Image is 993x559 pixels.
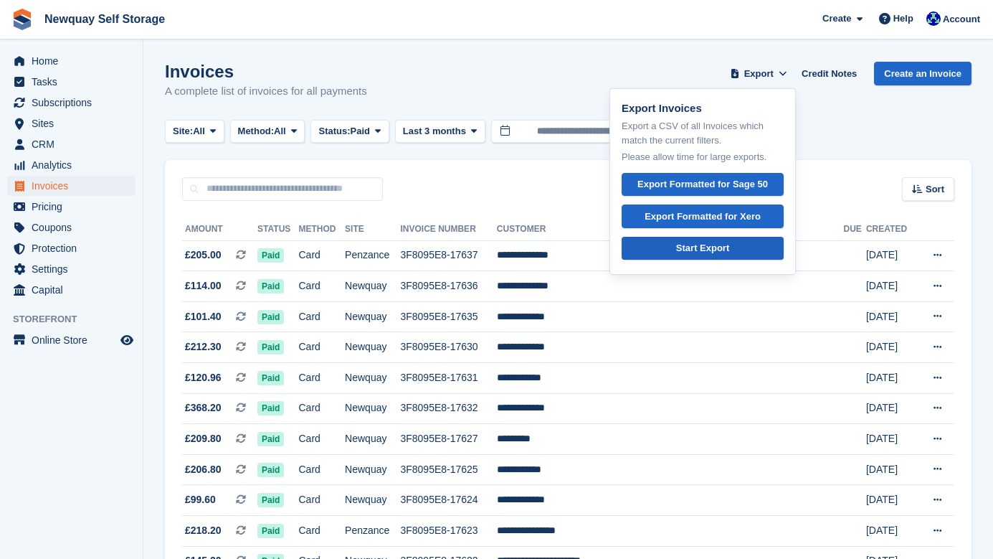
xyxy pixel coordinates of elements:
[257,401,284,415] span: Paid
[622,237,784,260] a: Start Export
[257,493,284,507] span: Paid
[299,516,346,547] td: Card
[7,330,136,350] a: menu
[874,62,971,85] a: Create an Invoice
[866,516,917,547] td: [DATE]
[866,363,917,394] td: [DATE]
[926,11,941,26] img: Debbie
[299,271,346,302] td: Card
[257,340,284,354] span: Paid
[7,238,136,258] a: menu
[299,218,346,241] th: Method
[345,240,400,271] td: Penzance
[866,485,917,516] td: [DATE]
[13,312,143,327] span: Storefront
[866,393,917,424] td: [DATE]
[7,280,136,300] a: menu
[943,12,980,27] span: Account
[257,463,284,477] span: Paid
[299,424,346,455] td: Card
[926,182,944,197] span: Sort
[7,93,136,113] a: menu
[32,176,118,196] span: Invoices
[345,454,400,485] td: Newquay
[497,218,844,241] th: Customer
[185,400,222,415] span: £368.20
[622,205,784,228] a: Export Formatted for Xero
[193,124,205,138] span: All
[345,271,400,302] td: Newquay
[7,259,136,279] a: menu
[32,238,118,258] span: Protection
[622,119,784,147] p: Export a CSV of all Invoices which match the current filters.
[32,330,118,350] span: Online Store
[257,524,284,538] span: Paid
[866,424,917,455] td: [DATE]
[622,100,784,117] p: Export Invoices
[7,197,136,217] a: menu
[185,462,222,477] span: £206.80
[185,431,222,446] span: £209.80
[299,363,346,394] td: Card
[637,177,768,192] div: Export Formatted for Sage 50
[7,72,136,92] a: menu
[866,454,917,485] td: [DATE]
[165,62,367,81] h1: Invoices
[299,485,346,516] td: Card
[866,240,917,271] td: [DATE]
[7,134,136,154] a: menu
[843,218,865,241] th: Due
[11,9,33,30] img: stora-icon-8386f47178a22dfd0bd8f6a31ec36ba5ce8667c1dd55bd0f319d3a0aa187defe.svg
[400,218,496,241] th: Invoice Number
[299,393,346,424] td: Card
[7,51,136,71] a: menu
[622,173,784,197] a: Export Formatted for Sage 50
[39,7,171,31] a: Newquay Self Storage
[32,93,118,113] span: Subscriptions
[400,485,496,516] td: 3F8095E8-17624
[165,120,224,144] button: Site: All
[345,218,400,241] th: Site
[32,217,118,238] span: Coupons
[345,485,400,516] td: Newquay
[299,240,346,271] td: Card
[395,120,485,144] button: Last 3 months
[400,516,496,547] td: 3F8095E8-17623
[257,310,284,324] span: Paid
[7,176,136,196] a: menu
[32,113,118,133] span: Sites
[400,393,496,424] td: 3F8095E8-17632
[796,62,863,85] a: Credit Notes
[400,424,496,455] td: 3F8095E8-17627
[257,248,284,263] span: Paid
[185,370,222,385] span: £120.96
[727,62,790,85] button: Export
[182,218,257,241] th: Amount
[257,279,284,293] span: Paid
[345,301,400,332] td: Newquay
[310,120,389,144] button: Status: Paid
[7,217,136,238] a: menu
[400,363,496,394] td: 3F8095E8-17631
[866,301,917,332] td: [DATE]
[351,124,370,138] span: Paid
[230,120,305,144] button: Method: All
[400,332,496,363] td: 3F8095E8-17630
[165,83,367,100] p: A complete list of invoices for all payments
[185,523,222,538] span: £218.20
[345,363,400,394] td: Newquay
[32,72,118,92] span: Tasks
[622,150,784,164] p: Please allow time for large exports.
[173,124,193,138] span: Site:
[400,454,496,485] td: 3F8095E8-17625
[744,67,774,81] span: Export
[866,218,917,241] th: Created
[299,454,346,485] td: Card
[345,393,400,424] td: Newquay
[185,492,216,507] span: £99.60
[7,113,136,133] a: menu
[299,332,346,363] td: Card
[866,271,917,302] td: [DATE]
[822,11,851,26] span: Create
[345,424,400,455] td: Newquay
